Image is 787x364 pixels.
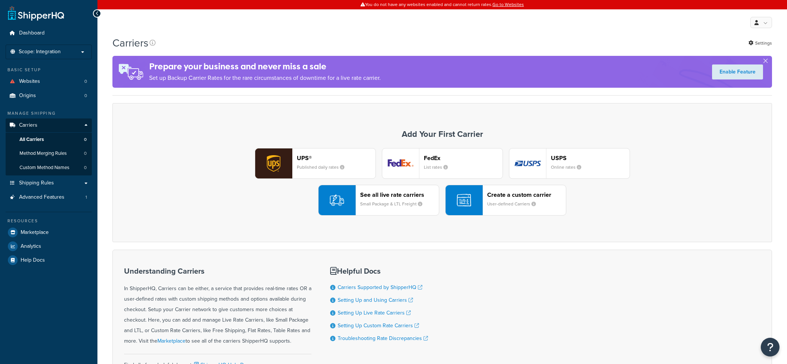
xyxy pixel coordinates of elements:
[338,322,419,330] a: Setting Up Custom Rate Carriers
[6,133,92,147] li: All Carriers
[6,75,92,88] li: Websites
[6,161,92,175] li: Custom Method Names
[712,64,763,79] a: Enable Feature
[149,60,381,73] h4: Prepare your business and never miss a sale
[112,56,149,88] img: ad-rules-rateshop-fe6ec290ccb7230408bd80ed9643f0289d75e0ffd9eb532fc0e269fcd187b520.png
[6,226,92,239] a: Marketplace
[19,78,40,85] span: Websites
[6,190,92,204] a: Advanced Features 1
[6,147,92,160] li: Method Merging Rules
[8,6,64,21] a: ShipperHQ Home
[84,165,87,171] span: 0
[338,334,428,342] a: Troubleshooting Rate Discrepancies
[19,165,69,171] span: Custom Method Names
[120,130,764,139] h3: Add Your First Carrier
[19,136,44,143] span: All Carriers
[85,194,87,201] span: 1
[445,185,566,216] button: Create a custom carrierUser-defined Carriers
[19,194,64,201] span: Advanced Features
[6,133,92,147] a: All Carriers 0
[6,147,92,160] a: Method Merging Rules 0
[6,110,92,117] div: Manage Shipping
[124,267,311,346] div: In ShipperHQ, Carriers can be either, a service that provides real-time rates OR a user-defined r...
[382,148,419,178] img: fedEx logo
[338,283,422,291] a: Carriers Supported by ShipperHQ
[551,154,630,162] header: USPS
[748,38,772,48] a: Settings
[457,193,471,207] img: icon-carrier-custom-c93b8a24.svg
[6,89,92,103] a: Origins 0
[492,1,524,8] a: Go to Websites
[330,193,344,207] img: icon-carrier-liverate-becf4550.svg
[6,240,92,253] a: Analytics
[6,75,92,88] a: Websites 0
[255,148,292,178] img: ups logo
[19,150,67,157] span: Method Merging Rules
[6,67,92,73] div: Basic Setup
[360,201,428,207] small: Small Package & LTL Freight
[509,148,546,178] img: usps logo
[487,191,566,198] header: Create a custom carrier
[84,150,87,157] span: 0
[21,257,45,264] span: Help Docs
[21,229,49,236] span: Marketplace
[6,26,92,40] a: Dashboard
[6,89,92,103] li: Origins
[761,338,780,357] button: Open Resource Center
[338,296,413,304] a: Setting Up and Using Carriers
[19,122,37,129] span: Carriers
[6,253,92,267] a: Help Docs
[19,180,54,186] span: Shipping Rules
[338,309,411,317] a: Setting Up Live Rate Carriers
[157,337,186,345] a: Marketplace
[424,154,503,162] header: FedEx
[6,176,92,190] a: Shipping Rules
[6,218,92,224] div: Resources
[6,161,92,175] a: Custom Method Names 0
[124,267,311,275] h3: Understanding Carriers
[19,93,36,99] span: Origins
[6,118,92,132] a: Carriers
[487,201,542,207] small: User-defined Carriers
[297,154,376,162] header: UPS®
[84,78,87,85] span: 0
[19,49,61,55] span: Scope: Integration
[382,148,503,179] button: fedEx logoFedExList rates
[84,93,87,99] span: 0
[509,148,630,179] button: usps logoUSPSOnline rates
[360,191,439,198] header: See all live rate carriers
[255,148,376,179] button: ups logoUPS®Published daily rates
[6,190,92,204] li: Advanced Features
[149,73,381,83] p: Set up Backup Carrier Rates for the rare circumstances of downtime for a live rate carrier.
[84,136,87,143] span: 0
[551,164,587,171] small: Online rates
[297,164,350,171] small: Published daily rates
[318,185,439,216] button: See all live rate carriersSmall Package & LTL Freight
[19,30,45,36] span: Dashboard
[21,243,41,250] span: Analytics
[6,118,92,175] li: Carriers
[330,267,428,275] h3: Helpful Docs
[424,164,454,171] small: List rates
[112,36,148,50] h1: Carriers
